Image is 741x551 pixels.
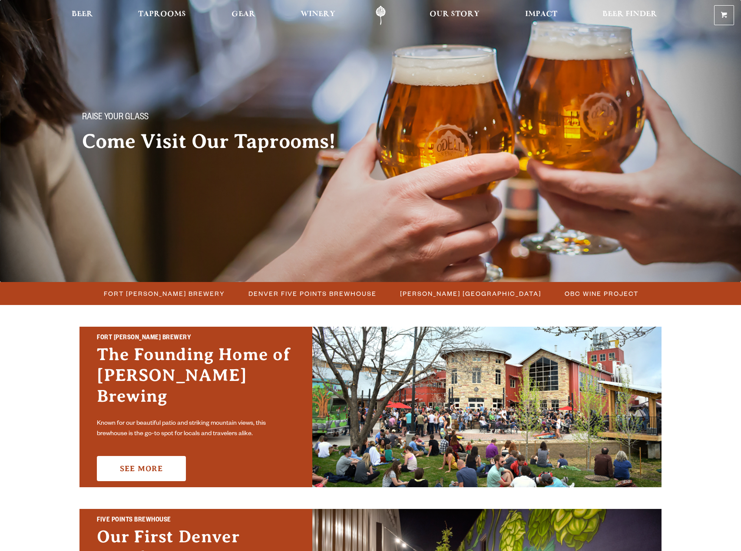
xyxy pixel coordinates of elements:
[104,287,225,300] span: Fort [PERSON_NAME] Brewery
[72,11,93,18] span: Beer
[82,131,353,152] h2: Come Visit Our Taprooms!
[430,11,480,18] span: Our Story
[424,6,485,25] a: Our Story
[301,11,335,18] span: Winery
[232,11,255,18] span: Gear
[138,11,186,18] span: Taprooms
[243,287,381,300] a: Denver Five Points Brewhouse
[525,11,557,18] span: Impact
[602,11,657,18] span: Beer Finder
[226,6,261,25] a: Gear
[395,287,546,300] a: [PERSON_NAME] [GEOGRAPHIC_DATA]
[295,6,341,25] a: Winery
[597,6,663,25] a: Beer Finder
[248,287,377,300] span: Denver Five Points Brewhouse
[519,6,563,25] a: Impact
[364,6,397,25] a: Odell Home
[66,6,99,25] a: Beer
[132,6,192,25] a: Taprooms
[82,112,149,124] span: Raise your glass
[97,344,295,415] h3: The Founding Home of [PERSON_NAME] Brewing
[97,333,295,344] h2: Fort [PERSON_NAME] Brewery
[559,287,643,300] a: OBC Wine Project
[97,419,295,439] p: Known for our beautiful patio and striking mountain views, this brewhouse is the go-to spot for l...
[97,515,295,526] h2: Five Points Brewhouse
[312,327,662,487] img: Fort Collins Brewery & Taproom'
[400,287,541,300] span: [PERSON_NAME] [GEOGRAPHIC_DATA]
[97,456,186,481] a: See More
[565,287,638,300] span: OBC Wine Project
[99,287,229,300] a: Fort [PERSON_NAME] Brewery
